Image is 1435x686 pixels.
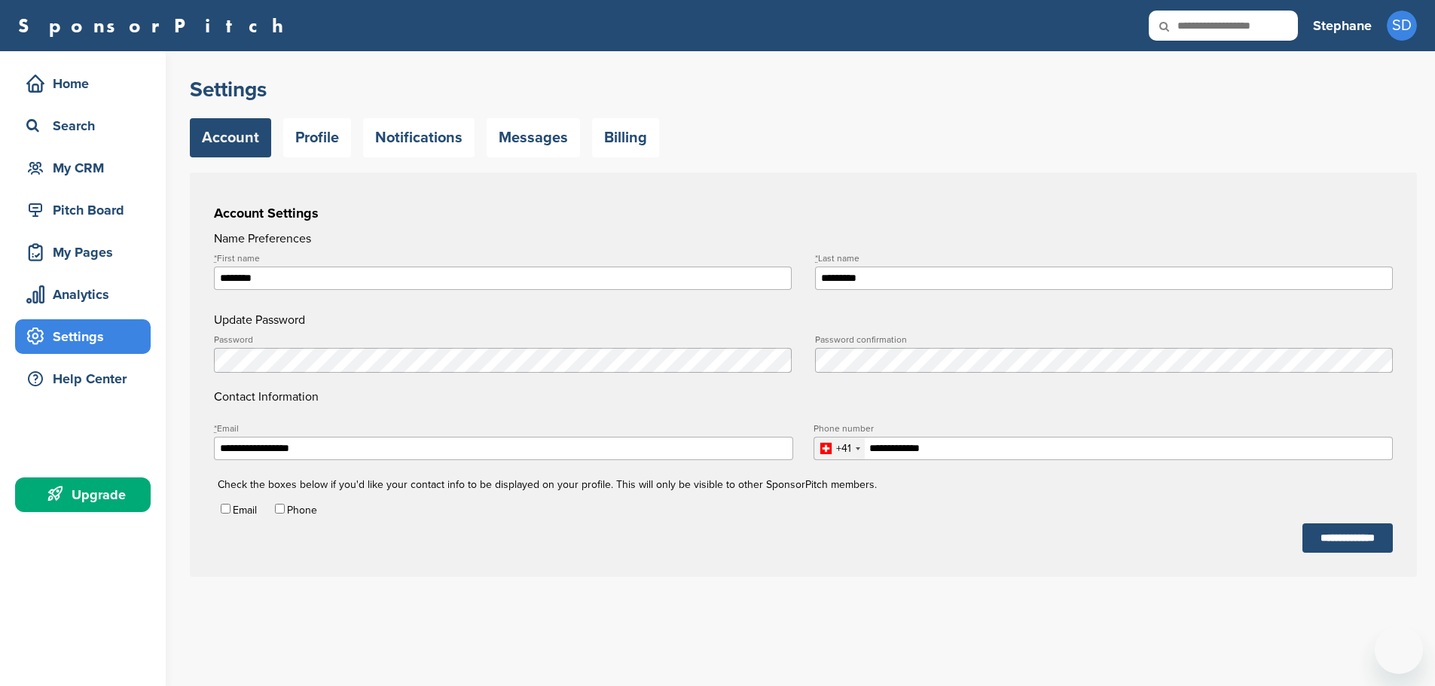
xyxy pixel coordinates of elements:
[815,335,1393,344] label: Password confirmation
[815,254,1393,263] label: Last name
[15,361,151,396] a: Help Center
[233,504,257,517] label: Email
[1313,9,1372,42] a: Stephane
[836,444,851,454] div: +41
[15,319,151,354] a: Settings
[15,108,151,143] a: Search
[15,66,151,101] a: Home
[15,477,151,512] a: Upgrade
[283,118,351,157] a: Profile
[214,311,1393,329] h4: Update Password
[815,253,818,264] abbr: required
[1313,15,1372,36] h3: Stephane
[23,70,151,97] div: Home
[814,424,1393,433] label: Phone number
[214,254,792,263] label: First name
[363,118,475,157] a: Notifications
[214,335,1393,406] h4: Contact Information
[190,118,271,157] a: Account
[487,118,580,157] a: Messages
[1387,11,1417,41] span: SD
[15,277,151,312] a: Analytics
[214,253,217,264] abbr: required
[814,438,865,459] div: Selected country
[214,423,217,434] abbr: required
[287,504,317,517] label: Phone
[23,481,151,508] div: Upgrade
[592,118,659,157] a: Billing
[23,239,151,266] div: My Pages
[18,16,293,35] a: SponsorPitch
[214,424,793,433] label: Email
[23,281,151,308] div: Analytics
[214,230,1393,248] h4: Name Preferences
[23,365,151,392] div: Help Center
[214,335,792,344] label: Password
[1375,626,1423,674] iframe: Button to launch messaging window
[15,235,151,270] a: My Pages
[15,193,151,227] a: Pitch Board
[23,112,151,139] div: Search
[23,154,151,181] div: My CRM
[15,151,151,185] a: My CRM
[190,76,1417,103] h2: Settings
[23,197,151,224] div: Pitch Board
[214,203,1393,224] h3: Account Settings
[23,323,151,350] div: Settings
